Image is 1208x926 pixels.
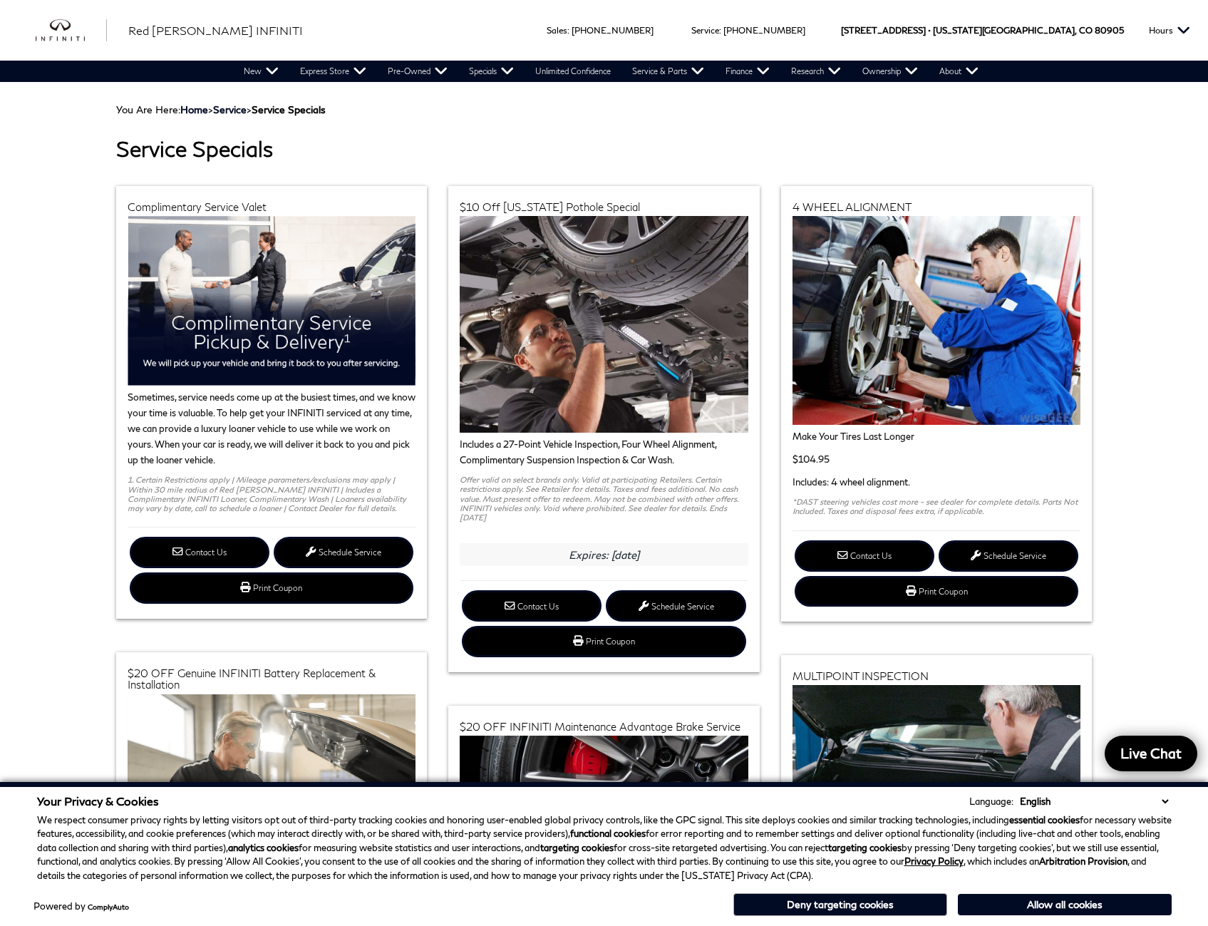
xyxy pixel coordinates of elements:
p: 1. Certain Restrictions apply | Mileage parameters/exclusions may apply | Within 30 mile radius o... [128,475,416,513]
select: Language Select [1016,794,1172,808]
h2: $10 Off [US_STATE] Pothole Special [460,201,748,212]
p: Make Your Tires Last Longer [793,428,1081,444]
nav: Main Navigation [233,61,989,82]
strong: Service Specials [252,103,326,115]
button: Deny targeting cookies [733,893,947,916]
a: Privacy Policy [904,855,964,867]
a: Contact Us [462,590,602,622]
p: Sometimes, service needs come up at the busiest times, and we know your time is valuable. To help... [128,389,416,468]
a: About [929,61,989,82]
div: Language: [969,797,1013,806]
a: [PHONE_NUMBER] [723,25,805,36]
span: Sales [547,25,567,36]
span: Service [691,25,719,36]
strong: Arbitration Provision [1039,855,1127,867]
a: New [233,61,289,82]
a: Live Chat [1105,736,1197,771]
p: Includes a 27-Point Vehicle Inspection, Four Wheel Alignment, Complimentary Suspension Inspection... [460,436,748,468]
h2: $20 OFF Genuine INFINITI Battery Replacement & Installation [128,667,416,691]
p: Offer valid on select brands only. Valid at participating Retailers. Certain restrictions apply. ... [460,475,748,522]
a: Service & Parts [621,61,715,82]
p: We respect consumer privacy rights by letting visitors opt out of third-party tracking cookies an... [37,813,1172,883]
a: Finance [715,61,780,82]
strong: analytics cookies [228,842,299,853]
strong: essential cookies [1009,814,1080,825]
p: Includes: 4 wheel alignment. [793,474,1081,490]
p: *DAST steering vehicles cost more - see dealer for complete details. Parts Not Included. Taxes an... [793,497,1081,516]
h2: Complimentary Service Valet [128,201,416,212]
h2: MULTIPOINT INSPECTION [793,670,1081,681]
span: Red [PERSON_NAME] INFINITI [128,24,303,37]
h2: $20 OFF INFINITI Maintenance Advantage Brake Service [460,721,748,732]
h2: 4 WHEEL ALIGNMENT [793,201,1081,212]
span: You Are Here: [116,103,326,115]
a: Schedule Service [606,590,745,622]
a: Research [780,61,852,82]
strong: targeting cookies [540,842,614,853]
a: Express Store [289,61,377,82]
a: Schedule Service [939,540,1078,572]
img: Service [793,685,1081,902]
a: Print Coupon [130,572,414,604]
a: Ownership [852,61,929,82]
a: ComplyAuto [88,902,129,911]
span: : [719,25,721,36]
a: Specials [458,61,525,82]
img: INFINITI [36,19,107,42]
a: Contact Us [130,537,269,568]
a: Schedule Service [274,537,413,568]
div: Powered by [33,902,129,911]
a: Home [180,103,208,115]
strong: targeting cookies [828,842,902,853]
span: > [213,103,326,115]
a: [STREET_ADDRESS] • [US_STATE][GEOGRAPHIC_DATA], CO 80905 [841,25,1124,36]
a: [PHONE_NUMBER] [572,25,654,36]
a: Contact Us [795,540,934,572]
span: Your Privacy & Cookies [37,794,159,808]
em: Expires: [DATE] [569,548,639,561]
a: Pre-Owned [377,61,458,82]
button: Allow all cookies [958,894,1172,915]
img: Red Noland INFINITI Service Center [793,216,1081,425]
a: infiniti [36,19,107,42]
h1: Service Specials [116,137,1093,160]
a: Print Coupon [462,626,746,657]
a: Unlimited Confidence [525,61,621,82]
span: > [180,103,326,115]
div: Breadcrumbs [116,103,1093,115]
strong: functional cookies [570,828,646,839]
a: Red [PERSON_NAME] INFINITI [128,22,303,39]
p: $104.95 [793,451,1081,467]
a: Print Coupon [795,576,1079,607]
span: : [567,25,569,36]
a: Service [213,103,247,115]
span: Live Chat [1113,744,1189,762]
